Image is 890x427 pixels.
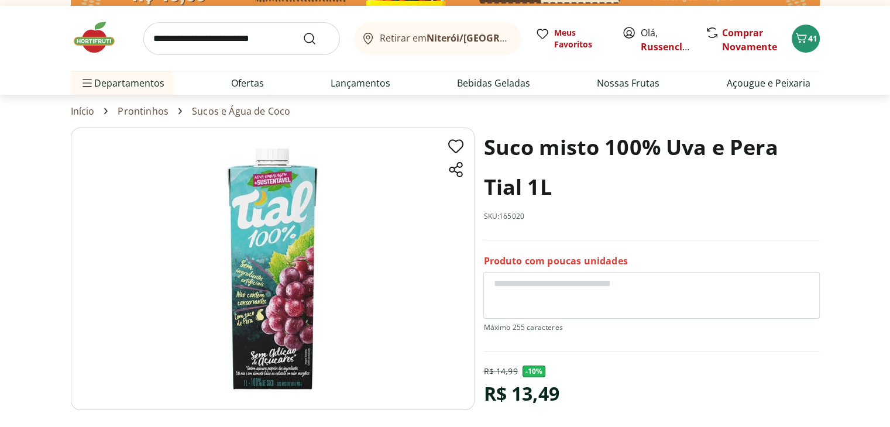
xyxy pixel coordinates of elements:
[143,22,340,55] input: search
[380,33,509,43] span: Retirar em
[523,366,546,377] span: - 10 %
[303,32,331,46] button: Submit Search
[641,40,709,53] a: Russencleyton
[118,106,169,116] a: Prontinhos
[483,128,819,207] h1: Suco misto 100% Uva e Pera Tial 1L
[457,76,530,90] a: Bebidas Geladas
[427,32,560,44] b: Niterói/[GEOGRAPHIC_DATA]
[535,27,608,50] a: Meus Favoritos
[641,26,693,54] span: Olá,
[331,76,390,90] a: Lançamentos
[483,377,559,410] div: R$ 13,49
[792,25,820,53] button: Carrinho
[71,20,129,55] img: Hortifruti
[722,26,777,53] a: Comprar Novamente
[80,69,94,97] button: Menu
[483,254,627,267] p: Produto com poucas unidades
[726,76,810,90] a: Açougue e Peixaria
[483,366,517,377] p: R$ 14,99
[231,76,264,90] a: Ofertas
[808,33,817,44] span: 41
[554,27,608,50] span: Meus Favoritos
[354,22,521,55] button: Retirar emNiterói/[GEOGRAPHIC_DATA]
[192,106,290,116] a: Sucos e Água de Coco
[80,69,164,97] span: Departamentos
[483,212,524,221] p: SKU: 165020
[597,76,659,90] a: Nossas Frutas
[71,106,95,116] a: Início
[71,128,475,410] img: Suco misto 100% Uva e Pera Tial 1L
